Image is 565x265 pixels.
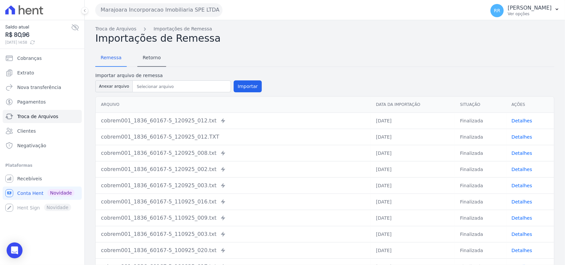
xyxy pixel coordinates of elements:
[7,243,23,258] div: Open Intercom Messenger
[101,133,365,141] div: cobrem001_1836_60167-5_120925_012.TXT
[494,8,500,13] span: RR
[234,80,262,92] button: Importar
[371,145,455,161] td: [DATE]
[139,51,165,64] span: Retorno
[97,51,125,64] span: Remessa
[371,112,455,129] td: [DATE]
[455,210,506,226] td: Finalizada
[455,194,506,210] td: Finalizada
[134,83,229,91] input: Selecionar arquivo
[5,30,71,39] span: R$ 80,96
[95,25,554,32] nav: Breadcrumb
[3,66,82,79] a: Extrato
[95,80,133,92] button: Anexar arquivo
[5,52,79,214] nav: Sidebar
[455,129,506,145] td: Finalizada
[17,128,36,134] span: Clientes
[96,97,371,113] th: Arquivo
[17,69,34,76] span: Extrato
[17,142,46,149] span: Negativação
[101,198,365,206] div: cobrem001_1836_60167-5_110925_016.txt
[512,199,532,204] a: Detalhes
[95,50,127,67] a: Remessa
[371,97,455,113] th: Data da Importação
[371,242,455,258] td: [DATE]
[512,134,532,140] a: Detalhes
[17,175,42,182] span: Recebíveis
[3,95,82,109] a: Pagamentos
[455,177,506,194] td: Finalizada
[101,182,365,190] div: cobrem001_1836_60167-5_120925_003.txt
[371,177,455,194] td: [DATE]
[101,117,365,125] div: cobrem001_1836_60167-5_120925_012.txt
[5,39,71,45] span: [DATE] 14:58
[17,113,58,120] span: Troca de Arquivos
[101,230,365,238] div: cobrem001_1836_60167-5_110925_003.txt
[455,242,506,258] td: Finalizada
[455,112,506,129] td: Finalizada
[95,25,136,32] a: Troca de Arquivos
[512,151,532,156] a: Detalhes
[95,72,262,79] label: Importar arquivo de remessa
[17,55,42,62] span: Cobranças
[47,189,74,197] span: Novidade
[17,99,46,105] span: Pagamentos
[137,50,166,67] a: Retorno
[512,215,532,221] a: Detalhes
[17,190,43,197] span: Conta Hent
[101,246,365,254] div: cobrem001_1836_60167-5_100925_020.txt
[3,124,82,138] a: Clientes
[3,139,82,152] a: Negativação
[512,232,532,237] a: Detalhes
[5,23,71,30] span: Saldo atual
[512,248,532,253] a: Detalhes
[101,214,365,222] div: cobrem001_1836_60167-5_110925_009.txt
[3,110,82,123] a: Troca de Arquivos
[455,161,506,177] td: Finalizada
[95,32,554,44] h2: Importações de Remessa
[371,210,455,226] td: [DATE]
[512,167,532,172] a: Detalhes
[3,52,82,65] a: Cobranças
[101,165,365,173] div: cobrem001_1836_60167-5_120925_002.txt
[3,81,82,94] a: Nova transferência
[371,194,455,210] td: [DATE]
[455,226,506,242] td: Finalizada
[154,25,212,32] a: Importações de Remessa
[17,84,61,91] span: Nova transferência
[508,5,552,11] p: [PERSON_NAME]
[3,172,82,185] a: Recebíveis
[101,149,365,157] div: cobrem001_1836_60167-5_120925_008.txt
[512,118,532,123] a: Detalhes
[455,145,506,161] td: Finalizada
[95,3,222,17] button: Marajoara Incorporacao Imobiliaria SPE LTDA
[371,226,455,242] td: [DATE]
[506,97,554,113] th: Ações
[371,161,455,177] td: [DATE]
[5,161,79,169] div: Plataformas
[371,129,455,145] td: [DATE]
[508,11,552,17] p: Ver opções
[455,97,506,113] th: Situação
[485,1,565,20] button: RR [PERSON_NAME] Ver opções
[3,187,82,200] a: Conta Hent Novidade
[512,183,532,188] a: Detalhes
